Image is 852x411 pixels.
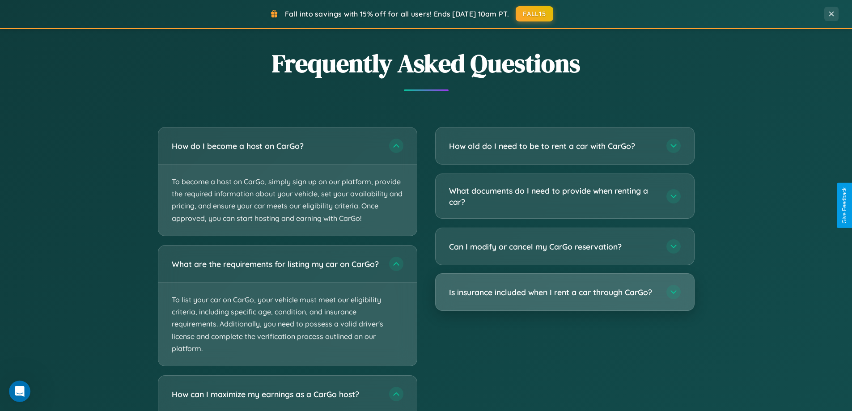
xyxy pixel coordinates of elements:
p: To become a host on CarGo, simply sign up on our platform, provide the required information about... [158,165,417,236]
h2: Frequently Asked Questions [158,46,695,81]
button: FALL15 [516,6,553,21]
h3: Can I modify or cancel my CarGo reservation? [449,241,657,252]
h3: Is insurance included when I rent a car through CarGo? [449,287,657,298]
h3: What are the requirements for listing my car on CarGo? [172,258,380,269]
span: Fall into savings with 15% off for all users! Ends [DATE] 10am PT. [285,9,509,18]
h3: How old do I need to be to rent a car with CarGo? [449,140,657,152]
h3: How do I become a host on CarGo? [172,140,380,152]
h3: What documents do I need to provide when renting a car? [449,185,657,207]
h3: How can I maximize my earnings as a CarGo host? [172,388,380,399]
iframe: Intercom live chat [9,381,30,402]
div: Give Feedback [841,187,848,224]
p: To list your car on CarGo, your vehicle must meet our eligibility criteria, including specific ag... [158,283,417,366]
